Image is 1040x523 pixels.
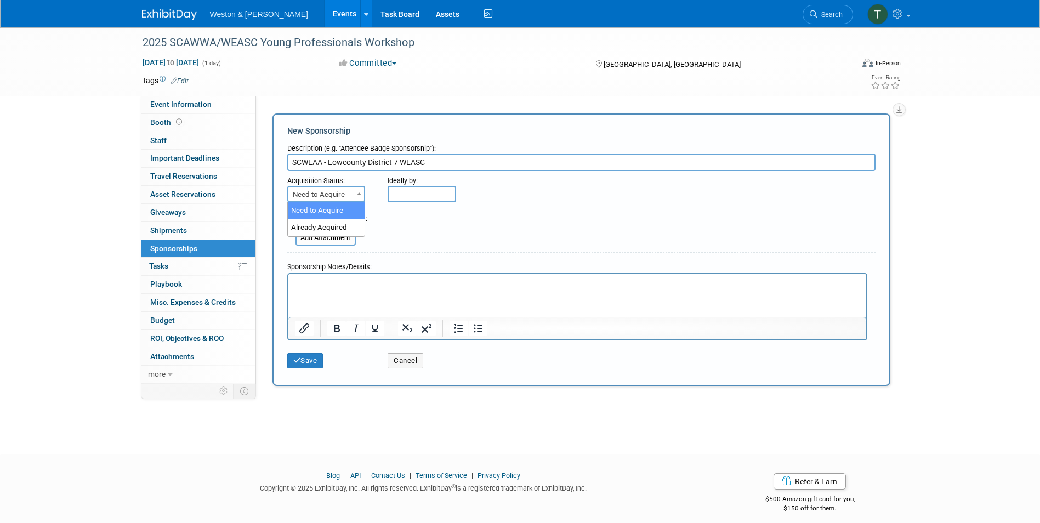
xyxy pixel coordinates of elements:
[201,60,221,67] span: (1 day)
[150,316,175,325] span: Budget
[150,298,236,306] span: Misc. Expenses & Credits
[210,10,308,19] span: Weston & [PERSON_NAME]
[141,132,255,150] a: Staff
[803,5,853,24] a: Search
[398,321,417,336] button: Subscript
[469,471,476,480] span: |
[150,334,224,343] span: ROI, Objectives & ROO
[469,321,487,336] button: Bullet list
[288,187,364,202] span: Need to Acquire
[346,321,365,336] button: Italic
[288,202,365,219] li: Need to Acquire
[141,186,255,203] a: Asset Reservations
[287,353,323,368] button: Save
[450,321,468,336] button: Numbered list
[867,4,888,25] img: Tiffanie Knobloch
[150,100,212,109] span: Event Information
[342,471,349,480] span: |
[288,219,365,236] li: Already Acquired
[141,366,255,383] a: more
[371,471,405,480] a: Contact Us
[604,60,741,69] span: [GEOGRAPHIC_DATA], [GEOGRAPHIC_DATA]
[150,136,167,145] span: Staff
[788,57,901,73] div: Event Format
[362,471,370,480] span: |
[327,321,346,336] button: Bold
[174,118,184,126] span: Booth not reserved yet
[875,59,901,67] div: In-Person
[150,190,215,198] span: Asset Reservations
[295,321,314,336] button: Insert/edit link
[452,484,456,490] sup: ®
[141,204,255,221] a: Giveaways
[150,226,187,235] span: Shipments
[287,139,876,154] div: Description (e.g. "Attendee Badge Sponsorship"):
[366,321,384,336] button: Underline
[233,384,255,398] td: Toggle Event Tabs
[287,186,365,202] span: Need to Acquire
[141,258,255,275] a: Tasks
[142,481,706,493] div: Copyright © 2025 ExhibitDay, Inc. All rights reserved. ExhibitDay is a registered trademark of Ex...
[214,384,234,398] td: Personalize Event Tab Strip
[142,58,200,67] span: [DATE] [DATE]
[287,257,867,273] div: Sponsorship Notes/Details:
[142,75,189,86] td: Tags
[141,294,255,311] a: Misc. Expenses & Credits
[141,168,255,185] a: Travel Reservations
[149,261,168,270] span: Tasks
[721,487,899,513] div: $500 Amazon gift card for you,
[416,471,467,480] a: Terms of Service
[407,471,414,480] span: |
[288,274,866,317] iframe: Rich Text Area
[478,471,520,480] a: Privacy Policy
[871,75,900,81] div: Event Rating
[721,504,899,513] div: $150 off for them.
[862,59,873,67] img: Format-Inperson.png
[150,208,186,217] span: Giveaways
[774,473,846,490] a: Refer & Earn
[141,330,255,348] a: ROI, Objectives & ROO
[388,171,825,186] div: Ideally by:
[141,150,255,167] a: Important Deadlines
[150,244,197,253] span: Sponsorships
[141,240,255,258] a: Sponsorships
[139,33,837,53] div: 2025 SCAWWA/WEASC Young Professionals Workshop
[326,471,340,480] a: Blog
[148,369,166,378] span: more
[166,58,176,67] span: to
[336,58,401,69] button: Committed
[287,126,876,137] div: New Sponsorship
[171,77,189,85] a: Edit
[417,321,436,336] button: Superscript
[141,222,255,240] a: Shipments
[150,280,182,288] span: Playbook
[141,348,255,366] a: Attachments
[287,171,372,186] div: Acquisition Status:
[350,471,361,480] a: API
[388,353,423,368] button: Cancel
[141,96,255,113] a: Event Information
[141,114,255,132] a: Booth
[141,276,255,293] a: Playbook
[150,172,217,180] span: Travel Reservations
[142,9,197,20] img: ExhibitDay
[817,10,843,19] span: Search
[150,118,184,127] span: Booth
[141,312,255,329] a: Budget
[150,352,194,361] span: Attachments
[150,154,219,162] span: Important Deadlines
